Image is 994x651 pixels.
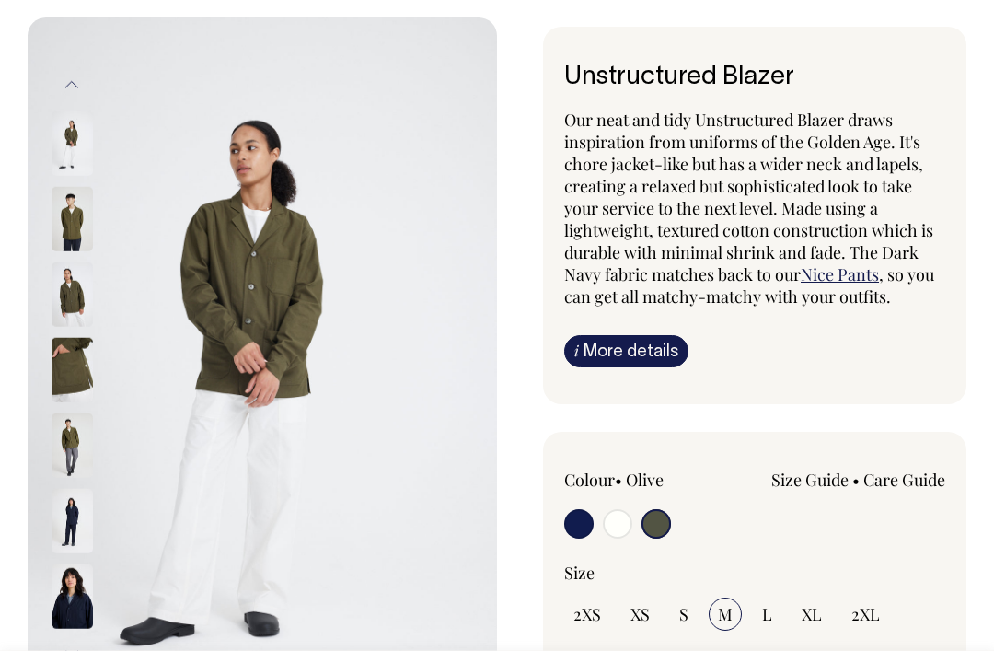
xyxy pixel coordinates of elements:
[792,598,831,631] input: XL
[718,603,733,625] span: M
[851,603,880,625] span: 2XL
[842,598,889,631] input: 2XL
[621,598,659,631] input: XS
[679,603,688,625] span: S
[52,186,93,250] img: olive
[564,598,610,631] input: 2XS
[771,469,849,491] a: Size Guide
[573,603,601,625] span: 2XS
[564,469,717,491] div: Colour
[615,469,622,491] span: •
[670,598,698,631] input: S
[801,263,879,285] a: Nice Pants
[626,469,664,491] label: Olive
[58,64,86,106] button: Previous
[564,562,945,584] div: Size
[852,469,860,491] span: •
[564,335,688,367] a: iMore details
[52,564,93,628] img: dark-navy
[564,263,934,308] span: , so you can get all matchy-matchy with your outfits.
[762,603,772,625] span: L
[630,603,650,625] span: XS
[52,413,93,477] img: olive
[802,603,822,625] span: XL
[52,488,93,552] img: dark-navy
[52,262,93,326] img: olive
[753,598,781,631] input: L
[564,64,945,92] h6: Unstructured Blazer
[863,469,945,491] a: Care Guide
[52,110,93,175] img: olive
[709,598,742,631] input: M
[52,337,93,401] img: olive
[564,109,933,285] span: Our neat and tidy Unstructured Blazer draws inspiration from uniforms of the Golden Age. It's cho...
[574,341,579,360] span: i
